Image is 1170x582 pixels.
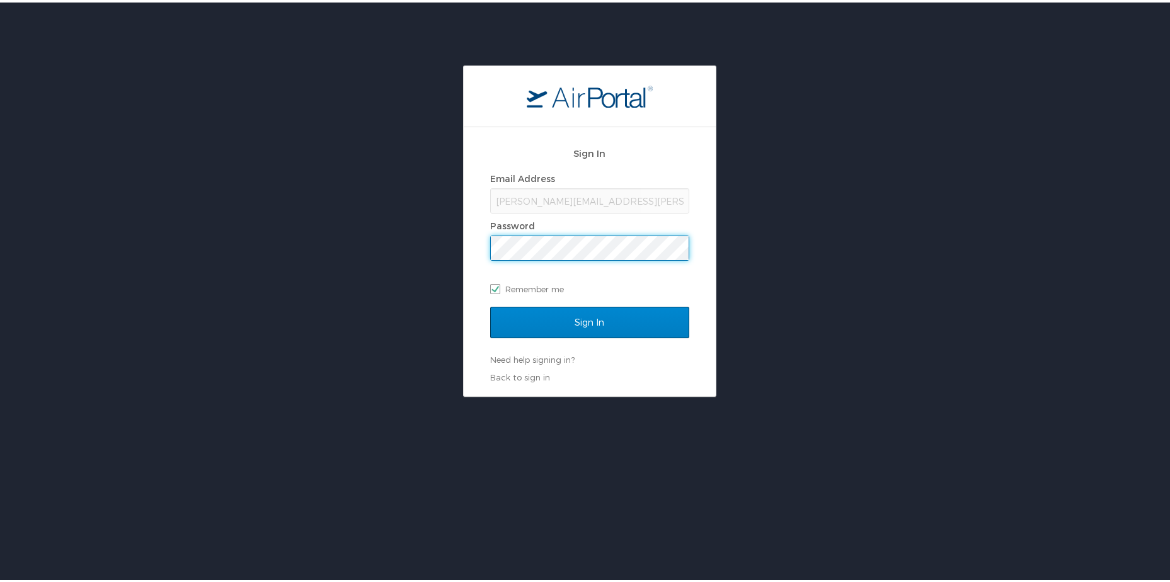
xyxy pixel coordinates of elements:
label: Password [490,218,535,229]
label: Remember me [490,277,689,296]
a: Back to sign in [490,370,550,380]
label: Email Address [490,171,555,181]
h2: Sign In [490,144,689,158]
img: logo [527,83,653,105]
input: Sign In [490,304,689,336]
a: Need help signing in? [490,352,575,362]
